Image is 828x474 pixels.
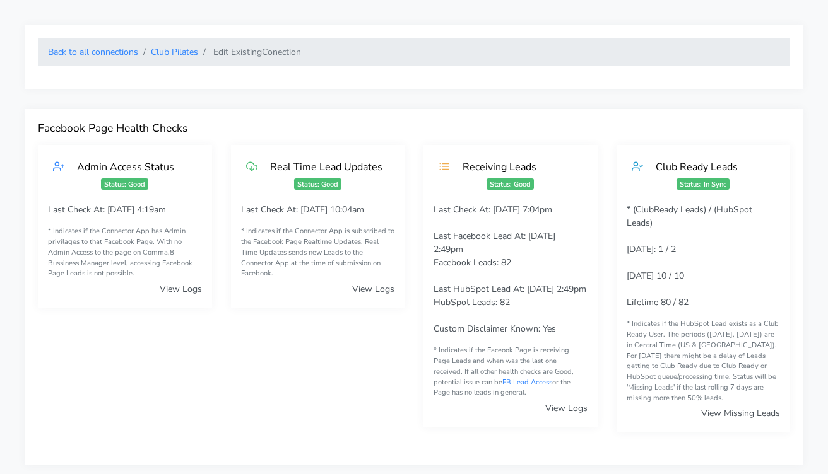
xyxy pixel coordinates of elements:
span: Lifetime 80 / 82 [627,296,689,308]
a: Back to all connections [48,46,138,58]
span: * Indicates if the Faceook Page is receiving Page Leads and when was the last one received. If al... [434,345,574,397]
span: * (ClubReady Leads) / (HubSpot Leads) [627,204,752,229]
a: Club Pilates [151,46,198,58]
span: Status: Good [487,178,534,190]
span: [DATE]: 1 / 2 [627,243,676,255]
p: Last Check At: [DATE] 10:04am [241,203,395,216]
span: HubSpot Leads: 82 [434,296,510,308]
nav: breadcrumb [38,38,790,66]
p: Last Check At: [DATE] 4:19am [48,203,202,216]
a: View Logs [352,283,394,295]
div: Real Time Lead Updates [257,160,390,173]
span: Last HubSpot Lead At: [DATE] 2:49pm [434,283,586,295]
small: * Indicates if the Connector App is subscribed to the Facebook Page Realtime Updates. Real Time U... [241,226,395,279]
li: Edit Existing Conection [198,45,301,59]
span: Facebook Leads: 82 [434,257,511,269]
a: View Logs [545,402,588,414]
div: Receiving Leads [450,160,583,173]
span: * Indicates if the HubSpot Lead exists as a Club Ready User. The periods ([DATE], [DATE]) are in ... [627,319,779,403]
span: Last Check At: [DATE] 7:04pm [434,204,552,216]
a: View Missing Leads [701,407,780,419]
span: Status: Good [294,178,341,190]
span: [DATE] 10 / 10 [627,270,684,282]
a: FB Lead Access [502,378,552,387]
div: Club Ready Leads [643,160,776,173]
span: Last Facebook Lead At: [DATE] 2:49pm [434,230,555,255]
span: Status: In Sync [677,178,730,190]
small: * Indicates if the Connector App has Admin privilages to that Facebook Page. With no Admin Access... [48,226,202,279]
span: Custom Disclaimer Known: Yes [434,323,556,335]
a: View Logs [160,283,202,295]
h4: Facebook Page Health Checks [38,122,790,135]
span: Status: Good [101,178,148,190]
div: Admin Access Status [64,160,197,173]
